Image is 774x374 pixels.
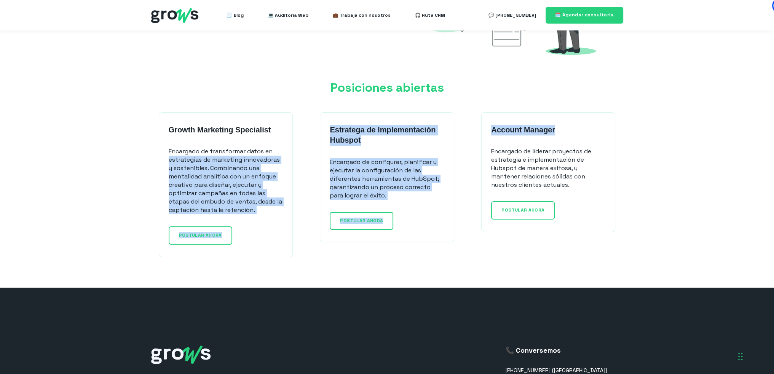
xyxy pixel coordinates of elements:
[330,212,393,230] a: POSTULAR AHORA
[330,80,444,95] span: Posiciones abiertas
[637,277,774,374] div: Widget de chat
[151,345,211,364] img: grows-white_1
[330,158,444,200] p: Encargado de configurar, planificar y ejecutar la configuración de las diferentes herramientas de...
[268,8,308,23] a: 💻 Auditoría Web
[546,7,623,23] a: 🗓️ Agendar consultoría
[415,8,445,23] a: 🎧 Ruta CRM
[637,277,774,374] iframe: Chat Widget
[333,8,391,23] a: 💼 Trabaja con nosotros
[506,367,607,374] a: [PHONE_NUMBER] ([GEOGRAPHIC_DATA])
[491,126,555,134] strong: Account Manager
[491,147,605,189] p: Encargado de líderar proyectos de estrategia e implementación de Hubspot de manera exitosa, y man...
[555,12,614,18] span: 🗓️ Agendar consultoría
[738,345,743,368] div: Arrastrar
[506,345,607,355] h3: 📞 Conversemos
[488,8,536,23] a: 💬 [PHONE_NUMBER]
[491,201,555,219] a: POSTULAR AHORA
[169,147,283,214] p: Encargado de transformar datos en estrategias de marketing innovadoras y sostenibles. Combinando ...
[340,218,383,224] span: POSTULAR AHORA
[169,226,232,244] a: POSTULAR AHORA
[179,232,222,238] span: POSTULAR AHORA
[169,126,271,134] strong: Growth Marketing Specialist
[501,207,544,213] span: POSTULAR AHORA
[227,8,244,23] a: 🧾 Blog
[151,8,198,23] img: grows - hubspot
[330,126,436,145] strong: Estratega de Implementación Hubspot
